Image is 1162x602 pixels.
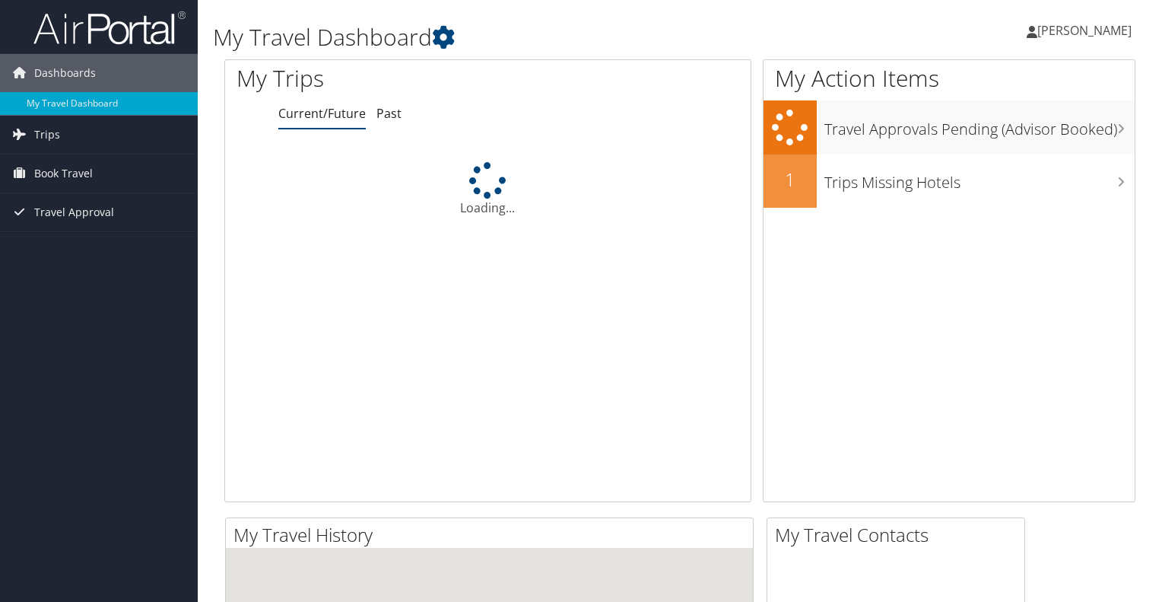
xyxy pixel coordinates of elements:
a: Past [376,105,402,122]
span: Trips [34,116,60,154]
div: Loading... [225,162,751,217]
a: 1Trips Missing Hotels [764,154,1135,208]
h1: My Travel Dashboard [213,21,836,53]
span: Book Travel [34,154,93,193]
span: Dashboards [34,54,96,92]
img: airportal-logo.png [33,10,186,46]
h2: My Travel Contacts [775,522,1024,548]
h1: My Action Items [764,62,1135,94]
h2: My Travel History [233,522,753,548]
span: [PERSON_NAME] [1037,22,1132,39]
a: Current/Future [278,105,366,122]
a: [PERSON_NAME] [1027,8,1147,53]
h2: 1 [764,167,817,193]
h1: My Trips [237,62,520,94]
h3: Trips Missing Hotels [824,164,1135,193]
h3: Travel Approvals Pending (Advisor Booked) [824,111,1135,140]
span: Travel Approval [34,193,114,231]
a: Travel Approvals Pending (Advisor Booked) [764,100,1135,154]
